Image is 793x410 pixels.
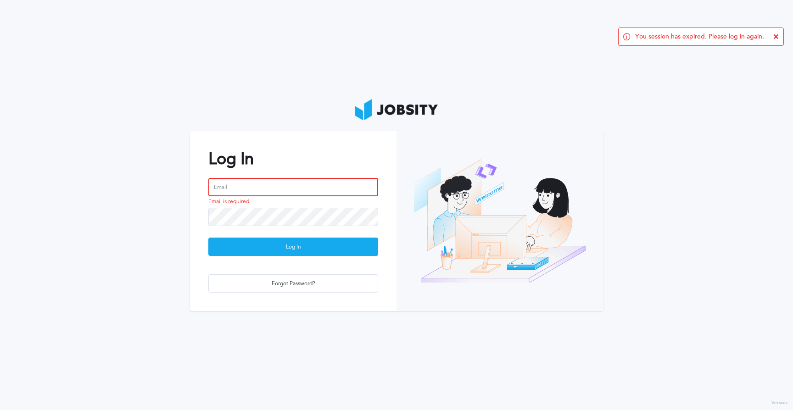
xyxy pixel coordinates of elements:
button: Log In [208,238,378,256]
h2: Log In [208,150,378,168]
input: Email [208,178,378,196]
label: Version: [771,400,788,406]
div: Forgot Password? [209,275,378,293]
span: Email is required [208,199,249,205]
div: Log In [209,238,378,256]
button: Forgot Password? [208,274,378,293]
span: You session has expired. Please log in again. [635,33,764,40]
